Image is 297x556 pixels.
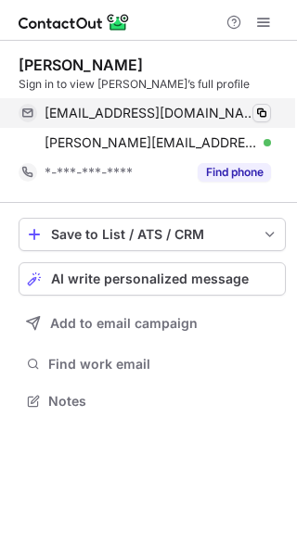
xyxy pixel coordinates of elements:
[50,316,198,331] span: Add to email campaign
[19,307,286,340] button: Add to email campaign
[19,56,143,74] div: [PERSON_NAME]
[48,356,278,373] span: Find work email
[19,351,286,377] button: Find work email
[19,76,286,93] div: Sign in to view [PERSON_NAME]’s full profile
[51,227,253,242] div: Save to List / ATS / CRM
[45,134,257,151] span: [PERSON_NAME][EMAIL_ADDRESS][PERSON_NAME][DOMAIN_NAME]
[19,11,130,33] img: ContactOut v5.3.10
[48,393,278,410] span: Notes
[19,218,286,251] button: save-profile-one-click
[198,163,271,182] button: Reveal Button
[45,105,257,121] span: [EMAIL_ADDRESS][DOMAIN_NAME]
[19,388,286,414] button: Notes
[51,272,249,286] span: AI write personalized message
[19,262,286,296] button: AI write personalized message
